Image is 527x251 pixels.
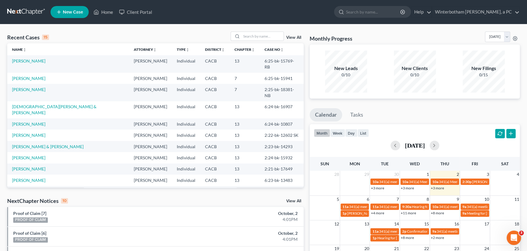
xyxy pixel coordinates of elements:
[394,65,436,72] div: New Clients
[260,186,304,203] td: 2:25-bk-11202 NB
[456,171,460,178] span: 2
[12,76,45,81] a: [PERSON_NAME]
[12,58,45,63] a: [PERSON_NAME]
[172,141,200,152] td: Individual
[129,141,172,152] td: [PERSON_NAME]
[230,130,260,141] td: 13
[432,7,519,17] a: Winterbotham [PERSON_NAME], a PC
[462,211,466,216] span: 9a
[260,175,304,186] td: 6:23-bk-13483
[12,47,26,52] a: Nameunfold_more
[207,210,298,216] div: October, 2
[286,35,301,40] a: View All
[432,229,436,234] span: 9a
[357,129,369,137] button: list
[7,197,68,204] div: NextChapter Notices
[412,204,494,209] span: Hearing for [PERSON_NAME] and [PERSON_NAME]
[172,175,200,186] td: Individual
[172,152,200,163] td: Individual
[200,118,230,130] td: CACB
[314,129,330,137] button: month
[260,84,304,101] td: 2:25-bk-18381-NB
[501,161,509,166] span: Sat
[12,178,45,183] a: [PERSON_NAME]
[12,104,97,115] a: [DEMOGRAPHIC_DATA][PERSON_NAME] & [PERSON_NAME]
[12,87,45,92] a: [PERSON_NAME]
[463,65,505,72] div: New Filings
[116,7,155,17] a: Client Portal
[394,171,400,178] span: 30
[431,211,444,215] a: +8 more
[129,55,172,72] td: [PERSON_NAME]
[230,175,260,186] td: 13
[7,34,49,41] div: Recent Cases
[230,141,260,152] td: 13
[13,231,46,236] a: Proof of Claim [6]
[260,152,304,163] td: 2:24-bk-15932
[61,198,68,204] div: 10
[514,196,520,203] span: 11
[514,220,520,228] span: 18
[13,217,48,223] div: PROOF OF CLAIM
[347,211,424,216] span: [PERSON_NAME] 341(a) [GEOGRAPHIC_DATA]
[134,47,157,52] a: Attorneyunfold_more
[472,161,478,166] span: Fri
[12,144,84,149] a: [PERSON_NAME] & [PERSON_NAME]
[424,220,430,228] span: 15
[200,130,230,141] td: CACB
[372,229,378,234] span: 11a
[463,72,505,78] div: 0/15
[260,55,304,72] td: 6:25-bk-15769-RB
[334,171,340,178] span: 28
[260,118,304,130] td: 6:24-bk-10807
[363,171,369,178] span: 29
[172,118,200,130] td: Individual
[172,55,200,72] td: Individual
[172,164,200,175] td: Individual
[486,171,490,178] span: 3
[379,179,437,184] span: 341(a) meeting for [PERSON_NAME]
[12,155,45,160] a: [PERSON_NAME]
[325,65,367,72] div: New Leads
[484,220,490,228] span: 17
[372,204,378,209] span: 11a
[265,47,284,52] a: Case Nounfold_more
[153,48,157,52] i: unfold_more
[456,196,460,203] span: 9
[310,35,352,42] h3: Monthly Progress
[330,129,345,137] button: week
[334,220,340,228] span: 12
[402,204,411,209] span: 9:30a
[349,161,360,166] span: Mon
[129,186,172,203] td: [PERSON_NAME]
[381,161,389,166] span: Tue
[42,35,49,40] div: 15
[426,196,430,203] span: 8
[207,216,298,222] div: 4:01PM
[342,204,348,209] span: 11a
[394,220,400,228] span: 14
[407,229,489,234] span: Confirmation Hearing for Avinash [PERSON_NAME]
[172,84,200,101] td: Individual
[172,130,200,141] td: Individual
[405,142,425,148] h2: [DATE]
[129,152,172,163] td: [PERSON_NAME]
[462,204,466,209] span: 9a
[484,196,490,203] span: 10
[260,73,304,84] td: 6:25-bk-15941
[12,166,45,171] a: [PERSON_NAME]
[260,141,304,152] td: 2:23-bk-14293
[200,55,230,72] td: CACB
[371,211,384,215] a: +4 more
[286,199,301,203] a: View All
[230,55,260,72] td: 13
[129,175,172,186] td: [PERSON_NAME]
[63,10,83,14] span: New Case
[13,211,46,216] a: Proof of Claim [7]
[230,152,260,163] td: 13
[12,133,45,138] a: [PERSON_NAME]
[251,48,255,52] i: unfold_more
[172,186,200,203] td: Individual
[177,47,189,52] a: Typeunfold_more
[129,118,172,130] td: [PERSON_NAME]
